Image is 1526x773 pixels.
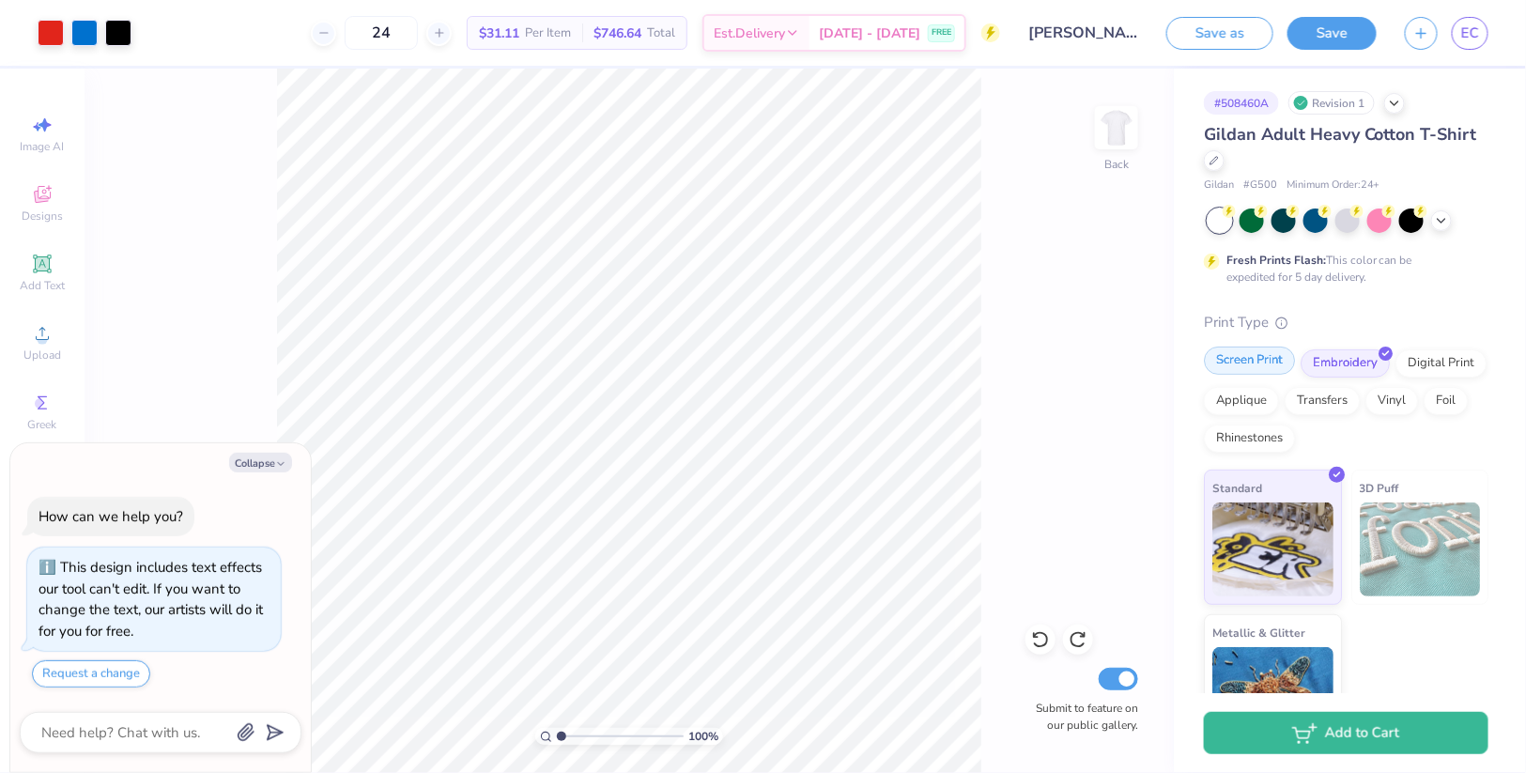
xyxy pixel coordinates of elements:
button: Add to Cart [1204,712,1488,754]
div: This design includes text effects our tool can't edit. If you want to change the text, our artist... [39,558,263,641]
div: Vinyl [1365,387,1418,415]
div: Back [1104,156,1129,173]
input: – – [345,16,418,50]
span: 3D Puff [1360,478,1399,498]
span: $31.11 [479,23,519,43]
div: Revision 1 [1288,91,1375,115]
span: Image AI [21,139,65,154]
span: Gildan [1204,178,1234,193]
span: Total [647,23,675,43]
span: 100 % [688,728,718,745]
span: Add Text [20,278,65,293]
label: Submit to feature on our public gallery. [1025,700,1138,734]
div: Embroidery [1301,349,1390,378]
span: Standard [1212,478,1262,498]
div: Rhinestones [1204,425,1295,453]
img: Metallic & Glitter [1212,647,1333,741]
div: Print Type [1204,312,1488,333]
img: 3D Puff [1360,502,1481,596]
span: FREE [932,26,951,39]
span: Minimum Order: 24 + [1287,178,1380,193]
span: Gildan Adult Heavy Cotton T-Shirt [1204,123,1477,146]
button: Save [1287,17,1377,50]
div: How can we help you? [39,507,183,526]
span: Greek [28,417,57,432]
div: # 508460A [1204,91,1279,115]
span: [DATE] - [DATE] [819,23,920,43]
strong: Fresh Prints Flash: [1226,253,1326,268]
img: Standard [1212,502,1333,596]
a: EC [1452,17,1488,50]
div: Foil [1424,387,1468,415]
img: Back [1098,109,1135,147]
div: Digital Print [1395,349,1487,378]
div: Transfers [1285,387,1360,415]
input: Untitled Design [1014,14,1152,52]
span: Designs [22,209,63,224]
span: Upload [23,348,61,363]
div: Screen Print [1204,347,1295,375]
div: Applique [1204,387,1279,415]
span: EC [1461,23,1479,44]
span: Metallic & Glitter [1212,623,1305,642]
span: Per Item [525,23,571,43]
span: Est. Delivery [714,23,785,43]
span: # G500 [1243,178,1277,193]
span: $746.64 [593,23,641,43]
button: Save as [1166,17,1273,50]
button: Request a change [32,660,150,688]
div: This color can be expedited for 5 day delivery. [1226,252,1457,286]
button: Collapse [229,453,292,472]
